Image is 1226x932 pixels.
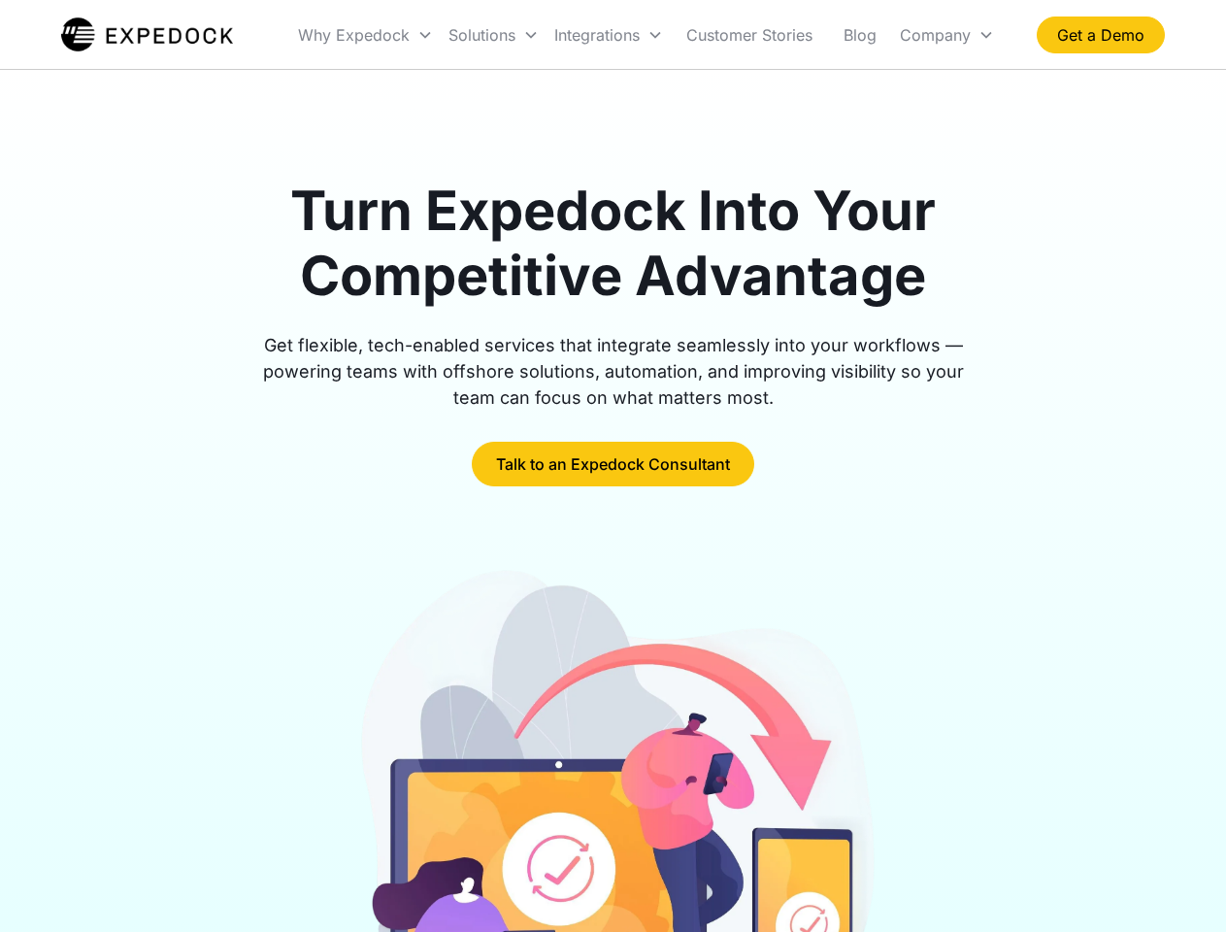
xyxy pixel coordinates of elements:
[1129,839,1226,932] iframe: Chat Widget
[298,25,410,45] div: Why Expedock
[671,2,828,68] a: Customer Stories
[241,332,986,411] div: Get flexible, tech-enabled services that integrate seamlessly into your workflows — powering team...
[892,2,1002,68] div: Company
[61,16,233,54] img: Expedock Logo
[441,2,547,68] div: Solutions
[61,16,233,54] a: home
[900,25,971,45] div: Company
[472,442,754,486] a: Talk to an Expedock Consultant
[1037,17,1165,53] a: Get a Demo
[554,25,640,45] div: Integrations
[241,179,986,309] h1: Turn Expedock Into Your Competitive Advantage
[290,2,441,68] div: Why Expedock
[547,2,671,68] div: Integrations
[448,25,515,45] div: Solutions
[828,2,892,68] a: Blog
